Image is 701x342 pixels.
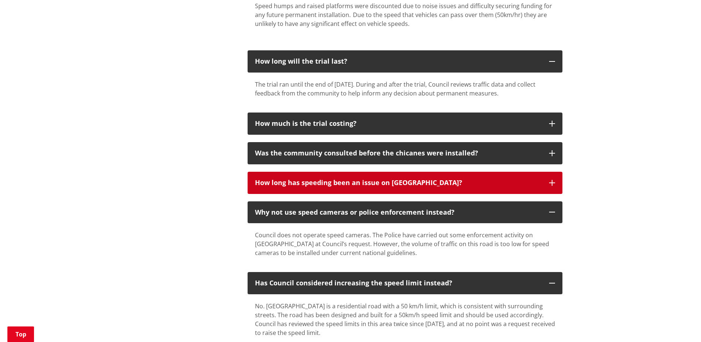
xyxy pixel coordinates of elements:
[248,172,562,194] button: How long has speeding been an issue on [GEOGRAPHIC_DATA]?
[248,272,562,294] button: Has Council considered increasing the speed limit instead?
[255,231,555,257] div: Council does not operate speed cameras. The Police have carried out some enforcement activity on ...
[248,142,562,164] button: Was the community consulted before the chicanes were installed?
[248,201,562,224] button: Why not use speed cameras or police enforcement instead?
[255,150,542,157] div: Was the community consulted before the chicanes were installed?
[255,179,542,187] div: How long has speeding been an issue on [GEOGRAPHIC_DATA]?
[667,311,694,338] iframe: Messenger Launcher
[255,58,542,65] div: How long will the trial last?
[255,80,555,98] div: The trial ran until the end of [DATE]. During and after the trial, Council reviews traffic data a...
[7,326,34,342] a: Top
[255,279,542,287] div: Has Council considered increasing the speed limit instead?
[248,113,562,135] button: How much is the trial costing?
[255,1,555,28] p: Speed humps and raised platforms were discounted due to noise issues and difficulty securing fund...
[248,50,562,73] button: How long will the trial last?
[255,120,542,127] h3: How much is the trial costing?
[255,209,542,216] div: Why not use speed cameras or police enforcement instead?
[255,302,555,337] div: No. [GEOGRAPHIC_DATA] is a residential road with a 50 km/h limit, which is consistent with surrou...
